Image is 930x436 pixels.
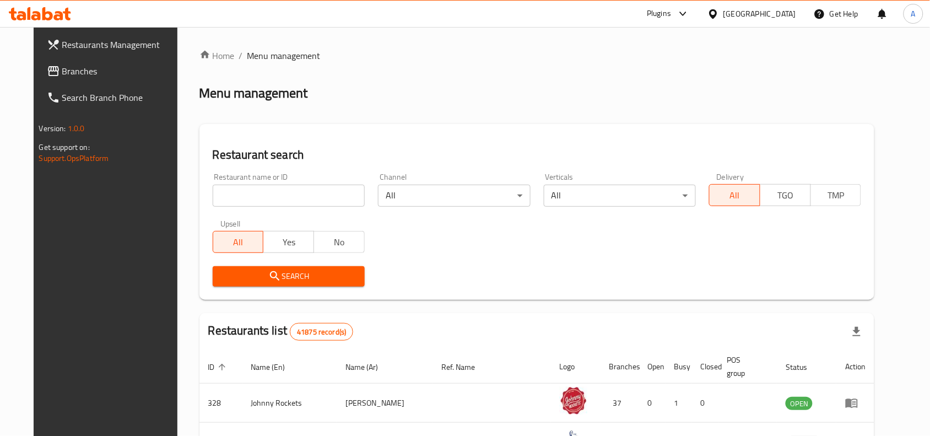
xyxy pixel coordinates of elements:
[251,360,300,374] span: Name (En)
[39,140,90,154] span: Get support on:
[647,7,671,20] div: Plugins
[717,173,744,181] label: Delivery
[220,220,241,228] label: Upsell
[692,350,718,384] th: Closed
[218,234,259,250] span: All
[845,396,866,410] div: Menu
[786,397,813,410] span: OPEN
[213,147,862,163] h2: Restaurant search
[727,353,764,380] span: POS group
[213,231,264,253] button: All
[723,8,796,20] div: [GEOGRAPHIC_DATA]
[815,187,857,203] span: TMP
[62,38,180,51] span: Restaurants Management
[247,49,321,62] span: Menu management
[911,8,916,20] span: A
[639,384,666,423] td: 0
[692,384,718,423] td: 0
[239,49,243,62] li: /
[337,384,432,423] td: [PERSON_NAME]
[318,234,360,250] span: No
[760,184,811,206] button: TGO
[199,384,242,423] td: 328
[313,231,365,253] button: No
[844,319,870,345] div: Export file
[221,270,356,283] span: Search
[62,64,180,78] span: Branches
[38,84,189,111] a: Search Branch Phone
[378,185,530,207] div: All
[199,49,875,62] nav: breadcrumb
[62,91,180,104] span: Search Branch Phone
[213,185,365,207] input: Search for restaurant name or ID..
[208,360,229,374] span: ID
[268,234,310,250] span: Yes
[836,350,874,384] th: Action
[290,323,353,341] div: Total records count
[560,387,587,415] img: Johnny Rockets
[39,121,66,136] span: Version:
[68,121,85,136] span: 1.0.0
[666,384,692,423] td: 1
[601,384,639,423] td: 37
[39,151,109,165] a: Support.OpsPlatform
[199,84,308,102] h2: Menu management
[709,184,760,206] button: All
[199,49,235,62] a: Home
[810,184,862,206] button: TMP
[345,360,392,374] span: Name (Ar)
[714,187,756,203] span: All
[639,350,666,384] th: Open
[544,185,696,207] div: All
[38,58,189,84] a: Branches
[208,322,354,341] h2: Restaurants list
[601,350,639,384] th: Branches
[551,350,601,384] th: Logo
[765,187,807,203] span: TGO
[263,231,314,253] button: Yes
[441,360,489,374] span: Ref. Name
[242,384,337,423] td: Johnny Rockets
[666,350,692,384] th: Busy
[38,31,189,58] a: Restaurants Management
[786,360,821,374] span: Status
[213,266,365,287] button: Search
[290,327,353,337] span: 41875 record(s)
